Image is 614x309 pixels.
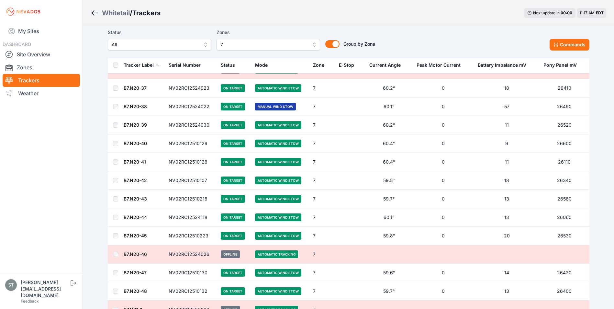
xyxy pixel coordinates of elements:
[309,227,335,245] td: 7
[309,97,335,116] td: 7
[255,269,301,277] span: Automatic Wind Stow
[124,57,159,73] button: Tracker Label
[124,251,147,257] a: B7.N20-46
[540,190,589,208] td: 26560
[365,264,413,282] td: 59.6°
[124,122,147,128] a: B7.N20-39
[21,299,39,303] a: Feedback
[309,264,335,282] td: 7
[165,190,217,208] td: NV02RC12510218
[309,79,335,97] td: 7
[221,250,240,258] span: Offline
[124,288,147,294] a: B7.N20-48
[130,8,132,17] span: /
[5,279,17,291] img: steve@nevados.solar
[474,116,540,134] td: 11
[21,279,69,299] div: [PERSON_NAME][EMAIL_ADDRESS][DOMAIN_NAME]
[255,287,301,295] span: Automatic Wind Stow
[255,195,301,203] span: Automatic Wind Stow
[339,57,359,73] button: E-Stop
[339,62,354,68] div: E-Stop
[365,153,413,171] td: 60.4°
[124,85,147,91] a: B7.N20-37
[255,140,301,147] span: Automatic Wind Stow
[132,8,161,17] h3: Trackers
[543,57,582,73] button: Pony Panel mV
[221,287,245,295] span: On Target
[124,214,147,220] a: B7.N20-44
[255,250,298,258] span: Automatic Tracking
[112,41,198,49] span: All
[309,134,335,153] td: 7
[221,195,245,203] span: On Target
[365,208,413,227] td: 60.1°
[413,97,474,116] td: 0
[413,79,474,97] td: 0
[91,5,161,21] nav: Breadcrumb
[474,264,540,282] td: 14
[220,41,307,49] span: 7
[5,6,41,17] img: Nevados
[255,121,301,129] span: Automatic Wind Stow
[369,57,406,73] button: Current Angle
[108,39,211,51] button: All
[561,10,572,16] div: 00 : 00
[221,103,245,110] span: On Target
[217,29,320,36] label: Zones
[365,79,413,97] td: 60.2°
[3,74,80,87] a: Trackers
[165,282,217,301] td: NV02RC12510132
[221,269,245,277] span: On Target
[221,84,245,92] span: On Target
[540,79,589,97] td: 26410
[309,171,335,190] td: 7
[221,121,245,129] span: On Target
[255,84,301,92] span: Automatic Wind Stow
[413,264,474,282] td: 0
[165,245,217,264] td: NV02RC12524026
[478,62,526,68] div: Battery Imbalance mV
[102,8,130,17] a: Whitetail
[3,48,80,61] a: Site Overview
[165,153,217,171] td: NV02RC12510128
[165,97,217,116] td: NV02RC12524022
[540,153,589,171] td: 26110
[124,141,147,146] a: B7.N20-40
[3,87,80,100] a: Weather
[550,39,589,51] button: Commands
[309,282,335,301] td: 7
[3,61,80,74] a: Zones
[413,190,474,208] td: 0
[309,116,335,134] td: 7
[596,10,604,15] span: EDT
[343,41,375,47] span: Group by Zone
[540,208,589,227] td: 26060
[313,57,329,73] button: Zone
[540,264,589,282] td: 26420
[124,104,147,109] a: B7.N20-38
[165,227,217,245] td: NV02RC12510223
[474,134,540,153] td: 9
[417,57,466,73] button: Peak Motor Current
[365,190,413,208] td: 59.7°
[543,62,577,68] div: Pony Panel mV
[124,196,147,201] a: B7.N20-43
[474,171,540,190] td: 18
[540,227,589,245] td: 26530
[169,62,201,68] div: Serial Number
[255,103,296,110] span: Manual Wind Stow
[221,213,245,221] span: On Target
[413,134,474,153] td: 0
[221,232,245,240] span: On Target
[169,57,206,73] button: Serial Number
[365,227,413,245] td: 59.8°
[165,208,217,227] td: NV02RC12524118
[365,171,413,190] td: 59.5°
[124,177,147,183] a: B7.N20-42
[309,190,335,208] td: 7
[221,177,245,184] span: On Target
[221,57,240,73] button: Status
[3,23,80,39] a: My Sites
[413,153,474,171] td: 0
